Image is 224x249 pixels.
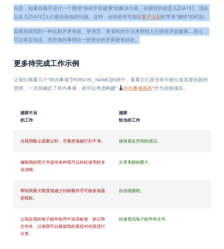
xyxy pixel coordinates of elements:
[154,85,188,92] font: 作为后续项目。
[14,76,208,92] font: 让我们再看几个“待办事项”[PERSON_NAME]的例子，看看它们是否有可能引发高度创新的思维。一旦你确定了待办事项，就可以考虑构建“
[14,58,79,68] font: 更多待完成工作示例
[20,216,105,237] font: 让我在我的电子邮件程序中添加标签、标记和文件夹，以便我可以根据我的系统对内容进行分类。
[20,138,105,144] font: 当我用吸尘器吸尘时，尽量把地板打扫干净。
[119,159,153,165] font: 分享美丽的图片。
[20,159,105,172] font: 编辑我的照片并提供各种我可以轻松使用的专业滤镜。
[161,13,209,20] font: 时带来“顿悟”的时刻。
[20,110,37,116] font: 措辞不当
[119,188,144,194] font: 自信地报税。
[142,13,161,20] a: 客户入职
[14,28,208,43] font: 如果您能找到一种比刷牙更有效、更便宜、更省时的方法来帮助人们保持牙齿健康……那么，可以肯定地说，您所做的事情比一把更好的牙刷更有好处。
[119,110,127,116] font: 措辞
[119,85,154,92] a: 待办事项画布”
[20,117,33,123] font: 的工作
[119,216,170,222] font: 快速查找电子邮件和文件。
[119,138,161,144] font: 保持居住空间的清洁。
[123,85,154,92] font: 待办事项画布”
[119,117,140,123] font: 恰当的工作
[14,5,209,20] font: 但是，如果你着手设计一个围绕“保持牙齿健康”的解决方案，你面对的就是几[DATE]、现在以及几[DATE]人们都会面临的问题。这样，你就更有可能在
[20,188,105,201] font: 帮助我最大限度地减少扣除额并尽可能多地退还税款。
